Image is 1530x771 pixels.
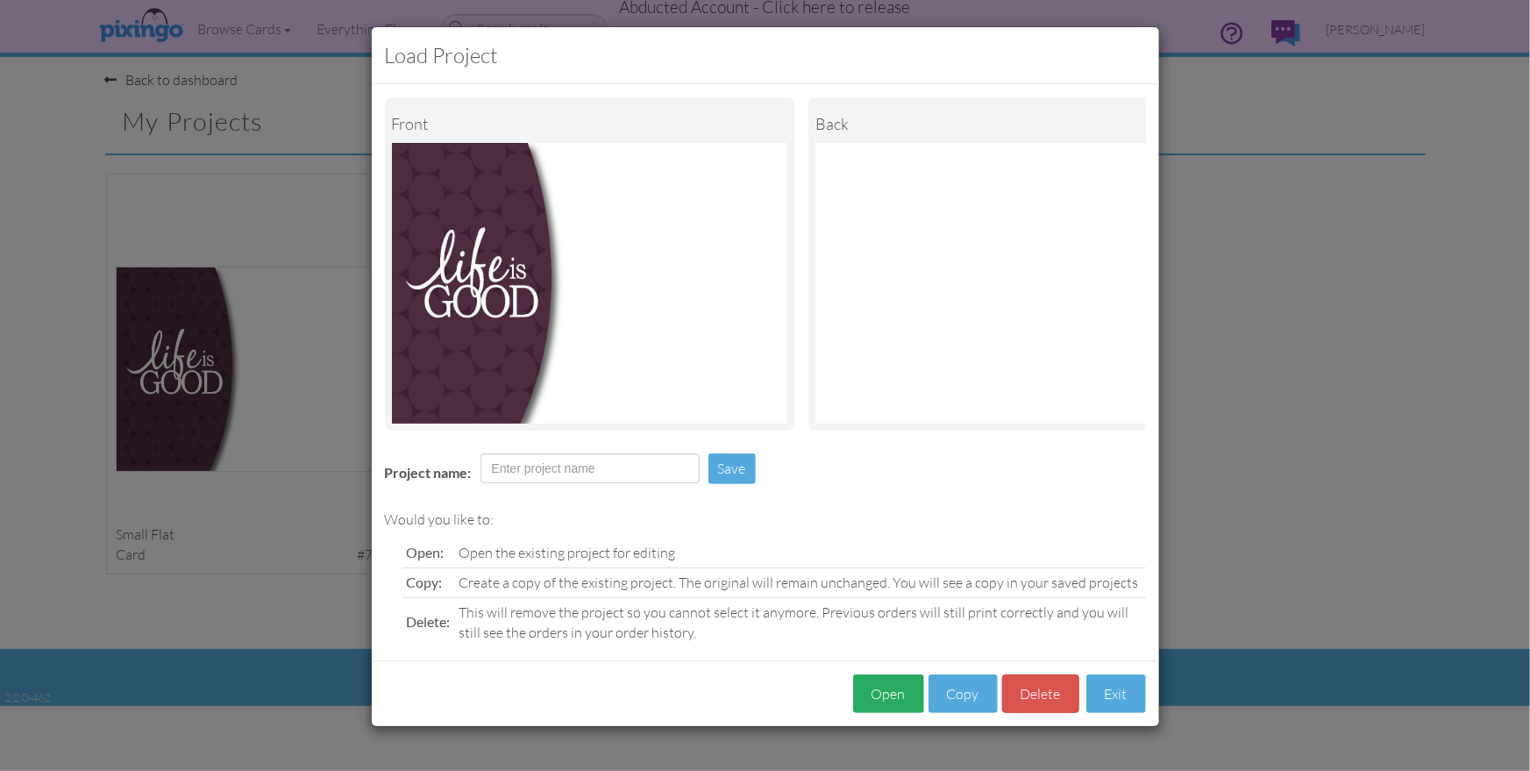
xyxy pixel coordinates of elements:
[929,675,998,714] button: Copy
[815,143,1212,424] img: Portrait Image
[708,453,756,484] button: Save
[853,675,924,714] button: Open
[480,453,700,483] input: Enter project name
[1002,675,1079,714] button: Delete
[385,510,1146,530] div: Would you like to:
[385,463,472,483] label: Project name:
[455,539,1146,568] td: Open the existing project for editing
[455,568,1146,597] td: Create a copy of the existing project. The original will remain unchanged. You will see a copy in...
[385,40,1146,70] h3: Load Project
[407,574,443,590] span: Copy:
[392,104,788,143] div: Front
[392,143,788,424] img: Landscape Image
[815,104,1212,143] div: back
[407,613,451,630] span: Delete:
[455,597,1146,646] td: This will remove the project so you cannot select it anymore. Previous orders will still print co...
[407,544,445,560] span: Open:
[1086,675,1146,714] button: Exit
